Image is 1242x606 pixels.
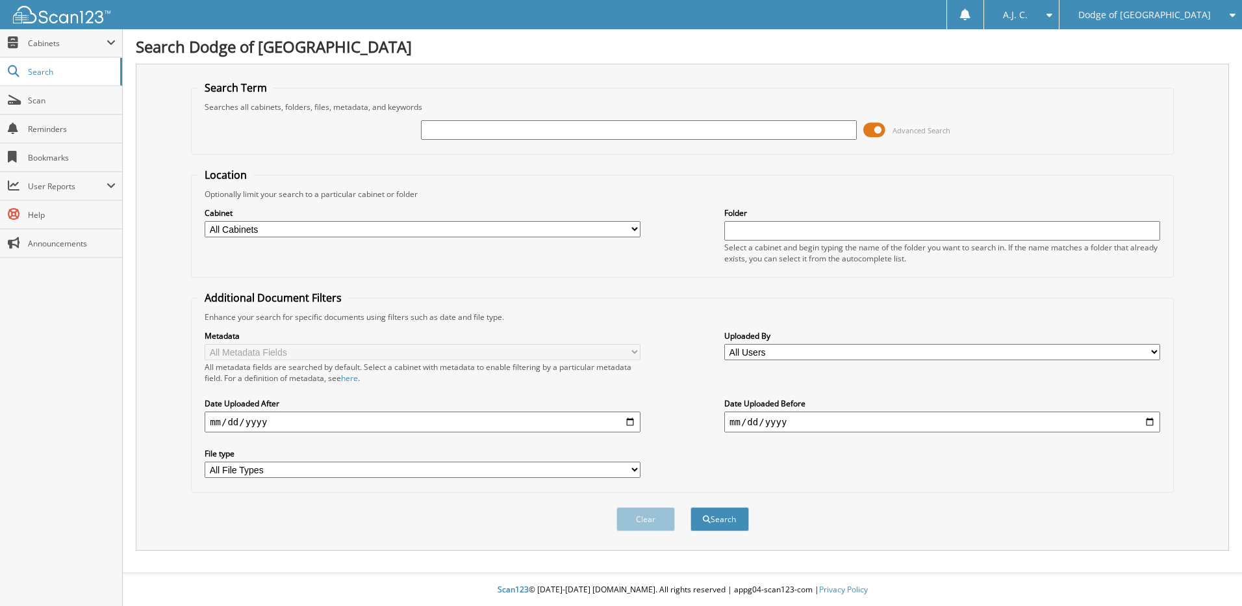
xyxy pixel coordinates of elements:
button: Search [691,507,749,531]
label: Cabinet [205,207,640,218]
span: User Reports [28,181,107,192]
span: Announcements [28,238,116,249]
span: Cabinets [28,38,107,49]
legend: Additional Document Filters [198,291,348,305]
button: Clear [616,507,675,531]
input: start [205,412,640,432]
label: Folder [724,207,1160,218]
a: Privacy Policy [819,584,868,595]
label: File type [205,448,640,459]
div: © [DATE]-[DATE] [DOMAIN_NAME]. All rights reserved | appg04-scan123-com | [123,574,1242,606]
img: scan123-logo-white.svg [13,6,110,23]
legend: Location [198,168,253,182]
label: Metadata [205,330,640,341]
div: Searches all cabinets, folders, files, metadata, and keywords [198,101,1167,112]
span: A.J. C. [1003,11,1028,19]
div: Select a cabinet and begin typing the name of the folder you want to search in. If the name match... [724,242,1160,264]
a: here [341,373,358,384]
span: Advanced Search [893,125,950,135]
span: Search [28,66,114,77]
span: Scan [28,95,116,106]
div: All metadata fields are searched by default. Select a cabinet with metadata to enable filtering b... [205,362,640,384]
span: Bookmarks [28,152,116,163]
input: end [724,412,1160,432]
label: Uploaded By [724,330,1160,341]
label: Date Uploaded After [205,398,640,409]
legend: Search Term [198,81,273,95]
span: Scan123 [498,584,529,595]
span: Reminders [28,124,116,135]
div: Enhance your search for specific documents using filters such as date and file type. [198,311,1167,323]
h1: Search Dodge of [GEOGRAPHIC_DATA] [136,36,1229,57]
span: Help [28,209,116,220]
span: Dodge of [GEOGRAPHIC_DATA] [1078,11,1211,19]
div: Optionally limit your search to a particular cabinet or folder [198,189,1167,200]
label: Date Uploaded Before [724,398,1160,409]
